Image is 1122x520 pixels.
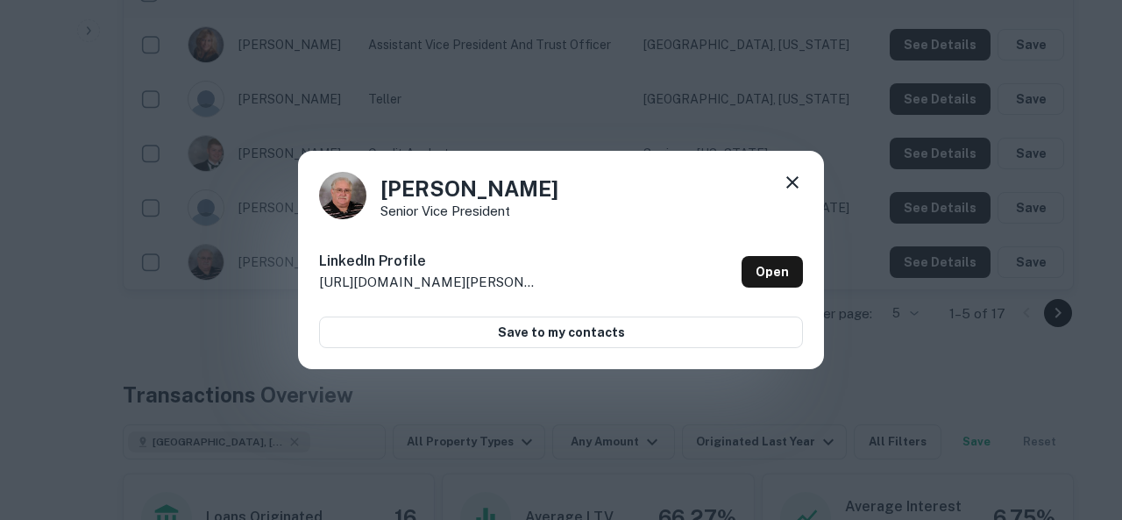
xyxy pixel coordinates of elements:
[380,173,558,204] h4: [PERSON_NAME]
[319,317,803,348] button: Save to my contacts
[319,251,538,272] h6: LinkedIn Profile
[742,256,803,288] a: Open
[380,204,558,217] p: Senior Vice President
[319,272,538,293] p: [URL][DOMAIN_NAME][PERSON_NAME]
[1034,380,1122,464] iframe: Chat Widget
[319,172,366,219] img: 1517589842581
